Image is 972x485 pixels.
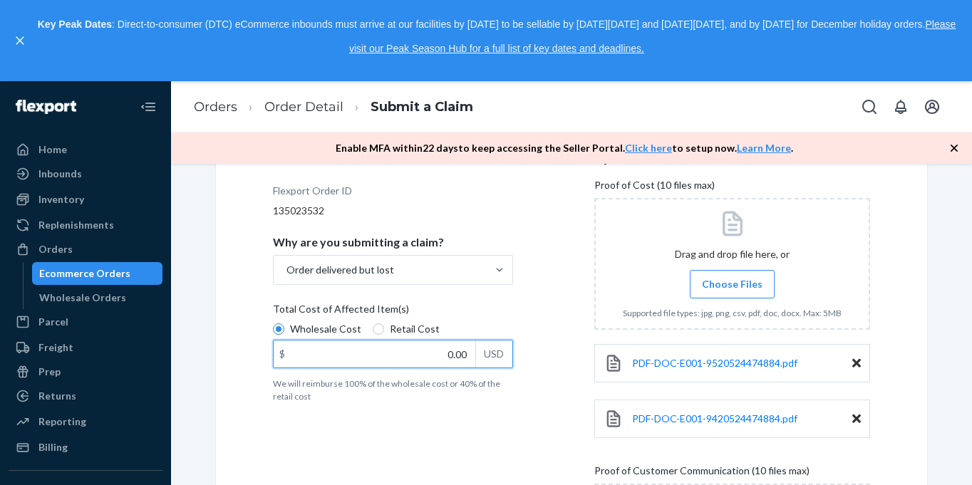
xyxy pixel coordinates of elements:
[273,235,444,249] p: Why are you submitting a claim?
[373,323,384,335] input: Retail Cost
[371,99,473,115] a: Submit a Claim
[38,167,82,181] div: Inbounds
[475,340,512,367] div: USD
[886,93,915,121] button: Open notifications
[702,277,762,291] span: Choose Files
[737,142,791,154] a: Learn More
[32,262,163,285] a: Ecommerce Orders
[9,162,162,185] a: Inbounds
[9,336,162,359] a: Freight
[594,464,810,484] span: Proof of Customer Communication (10 files max)
[38,142,67,157] div: Home
[632,356,797,370] a: PDF-DOC-E001-9520524474884.pdf
[274,340,291,367] div: $
[336,141,793,155] p: Enable MFA within 22 days to keep accessing the Seller Portal. to setup now. .
[38,440,68,454] div: Billing
[9,436,162,459] a: Billing
[9,410,162,433] a: Reporting
[286,263,394,277] div: Order delivered but lost
[918,93,946,121] button: Open account menu
[625,142,672,154] a: Click here
[632,412,797,424] span: PDF-DOC-E001-9420524474884.pdf
[349,19,956,54] a: Please visit our Peak Season Hub for a full list of key dates and deadlines.
[9,138,162,161] a: Home
[9,238,162,261] a: Orders
[134,93,162,121] button: Close Navigation
[273,184,352,204] div: Flexport Order ID
[38,192,84,207] div: Inventory
[38,365,61,379] div: Prep
[632,412,797,426] a: PDF-DOC-E001-9420524474884.pdf
[38,19,112,30] strong: Key Peak Dates
[32,286,163,309] a: Wholesale Orders
[182,86,485,128] ol: breadcrumbs
[273,302,409,322] span: Total Cost of Affected Item(s)
[34,13,959,61] p: : Direct-to-consumer (DTC) eCommerce inbounds must arrive at our facilities by [DATE] to be sella...
[31,10,61,23] span: Chat
[38,414,86,429] div: Reporting
[855,93,884,121] button: Open Search Box
[39,291,126,305] div: Wholesale Orders
[594,178,715,198] span: Proof of Cost (10 files max)
[38,315,68,329] div: Parcel
[274,340,475,367] input: $USD
[273,323,284,335] input: Wholesale Cost
[13,33,27,48] button: close,
[38,242,73,256] div: Orders
[273,204,513,218] div: 135023532
[632,357,797,369] span: PDF-DOC-E001-9520524474884.pdf
[285,263,286,277] input: Why are you submitting a claim?Order delivered but lost
[38,389,76,403] div: Returns
[39,266,130,281] div: Ecommerce Orders
[194,99,237,115] a: Orders
[9,214,162,236] a: Replenishments
[9,188,162,211] a: Inventory
[264,99,343,115] a: Order Detail
[38,340,73,355] div: Freight
[9,385,162,407] a: Returns
[16,100,76,114] img: Flexport logo
[273,377,513,402] p: We will reimburse 100% of the wholesale cost or 40% of the retail cost
[9,311,162,333] a: Parcel
[38,218,114,232] div: Replenishments
[290,322,361,336] span: Wholesale Cost
[9,360,162,383] a: Prep
[390,322,440,336] span: Retail Cost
